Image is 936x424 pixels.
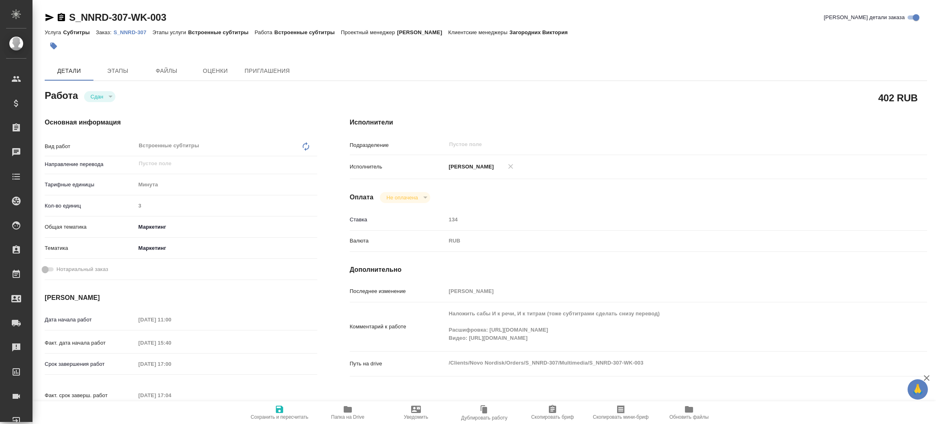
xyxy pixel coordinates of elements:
h2: Работа [45,87,78,102]
p: [PERSON_NAME] [397,29,448,35]
button: Сдан [88,93,106,100]
button: Скопировать ссылку [56,13,66,22]
h4: Исполнители [350,118,927,127]
p: Последнее изменение [350,287,446,295]
p: Вид работ [45,142,136,151]
p: Исполнитель [350,163,446,171]
div: Сдан [380,192,430,203]
h2: 402 RUB [878,91,918,105]
textarea: /Clients/Novo Nordisk/Orders/S_NNRD-307/Multimedia/S_NNRD-307-WK-003 [446,356,879,370]
p: Тарифные единицы [45,181,136,189]
span: Дублировать работу [461,415,507,421]
button: Скопировать ссылку для ЯМессенджера [45,13,54,22]
button: Не оплачена [384,194,420,201]
textarea: Наложить сабы И к речи, И к титрам (тоже субтитрами сделать снизу перевод) Расшифровка: [URL][DOM... [446,307,879,345]
input: Пустое поле [136,389,207,401]
p: Дата начала работ [45,316,136,324]
input: Пустое поле [136,314,207,326]
span: Нотариальный заказ [56,265,108,273]
div: Сдан [84,91,115,102]
p: Ставка [350,216,446,224]
span: Скопировать мини-бриф [593,414,648,420]
button: Папка на Drive [314,401,382,424]
p: Этапы услуги [152,29,188,35]
p: [PERSON_NAME] [446,163,494,171]
h4: Основная информация [45,118,317,127]
p: Клиентские менеджеры [448,29,509,35]
span: [PERSON_NAME] детали заказа [824,13,905,22]
p: Работа [255,29,275,35]
div: RUB [446,234,879,248]
p: Встроенные субтитры [274,29,341,35]
span: Папка на Drive [331,414,364,420]
span: Скопировать бриф [531,414,574,420]
input: Пустое поле [446,285,879,297]
button: Уведомить [382,401,450,424]
p: Тематика [45,244,136,252]
p: Путь на drive [350,360,446,368]
p: Кол-во единиц [45,202,136,210]
p: Валюта [350,237,446,245]
p: Срок завершения работ [45,360,136,368]
span: Приглашения [245,66,290,76]
a: S_NNRD-307 [113,28,152,35]
input: Пустое поле [446,214,879,225]
div: Маркетинг [136,220,317,234]
p: Услуга [45,29,63,35]
button: Скопировать бриф [518,401,587,424]
p: S_NNRD-307 [113,29,152,35]
a: S_NNRD-307-WK-003 [69,12,166,23]
h4: [PERSON_NAME] [45,293,317,303]
p: Подразделение [350,141,446,149]
p: Общая тематика [45,223,136,231]
div: Маркетинг [136,241,317,255]
p: Заказ: [96,29,113,35]
span: Уведомить [404,414,428,420]
p: Проектный менеджер [341,29,397,35]
span: Сохранить и пересчитать [251,414,308,420]
p: Субтитры [63,29,96,35]
button: Дублировать работу [450,401,518,424]
button: Сохранить и пересчитать [245,401,314,424]
span: Файлы [147,66,186,76]
button: Скопировать мини-бриф [587,401,655,424]
button: Обновить файлы [655,401,723,424]
span: Этапы [98,66,137,76]
span: 🙏 [911,381,925,398]
span: Оценки [196,66,235,76]
input: Пустое поле [138,159,298,168]
p: Загородних Виктория [509,29,574,35]
button: Добавить тэг [45,37,63,55]
input: Пустое поле [136,358,207,370]
span: Детали [50,66,89,76]
button: 🙏 [908,379,928,400]
p: Факт. дата начала работ [45,339,136,347]
p: Встроенные субтитры [188,29,255,35]
h4: Дополнительно [350,265,927,275]
div: Минута [136,178,317,192]
input: Пустое поле [136,337,207,349]
p: Направление перевода [45,160,136,168]
h4: Оплата [350,192,374,202]
input: Пустое поле [448,140,860,149]
p: Факт. срок заверш. работ [45,391,136,400]
span: Обновить файлы [669,414,709,420]
input: Пустое поле [136,200,317,212]
p: Комментарий к работе [350,323,446,331]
